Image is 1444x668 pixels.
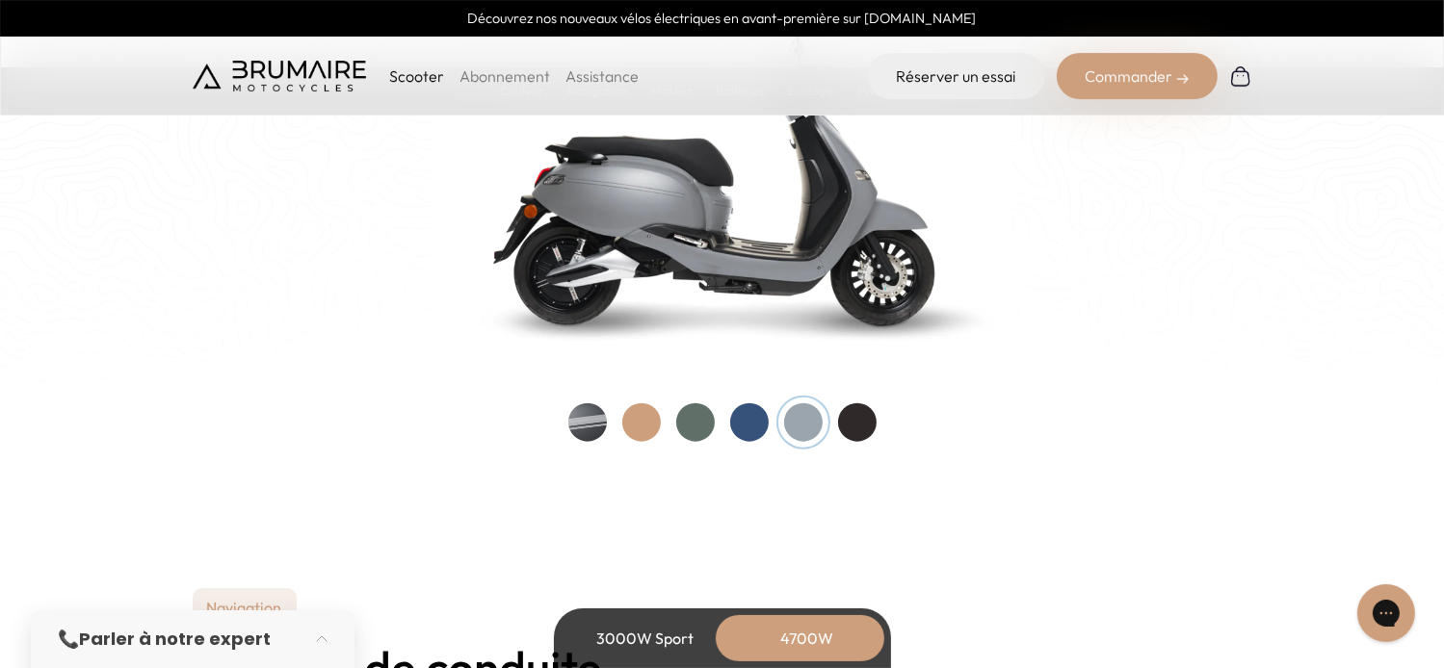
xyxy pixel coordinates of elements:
a: Assistance [565,66,639,86]
p: Scooter [389,64,444,88]
div: 4700W [730,615,884,661]
img: Panier [1229,64,1252,88]
div: Commander [1057,53,1218,99]
div: 3000W Sport [568,615,722,661]
a: Réserver un essai [868,53,1045,99]
a: Abonnement [459,66,550,86]
img: Brumaire Motocycles [193,61,366,91]
iframe: Gorgias live chat messenger [1348,578,1425,649]
p: Navigation [193,588,297,627]
img: right-arrow-2.png [1177,73,1189,85]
